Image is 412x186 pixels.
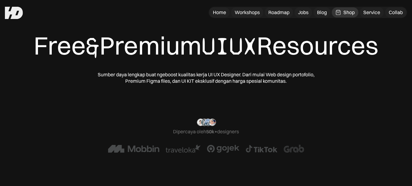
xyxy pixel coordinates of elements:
span: 50k+ [206,128,217,135]
a: Home [209,7,230,17]
span: UIUX [202,31,257,62]
a: Service [360,7,384,17]
div: Workshops [235,9,260,16]
a: Roadmap [265,7,293,17]
a: Shop [332,7,358,17]
div: Jobs [298,9,308,16]
div: Service [363,9,380,16]
div: Blog [317,9,327,16]
a: Workshops [231,7,263,17]
a: Collab [385,7,406,17]
a: Blog [313,7,331,17]
div: Home [213,9,226,16]
div: Free Premium Resources [34,31,378,62]
div: Dipercaya oleh designers [173,128,239,135]
div: Roadmap [268,9,289,16]
a: Jobs [294,7,312,17]
div: Sumber daya lengkap buat ngeboost kualitas kerja UI UX Designer. Dari mulai Web design portofolio... [96,71,316,84]
span: & [86,31,100,62]
div: Shop [343,9,355,16]
div: Collab [389,9,403,16]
